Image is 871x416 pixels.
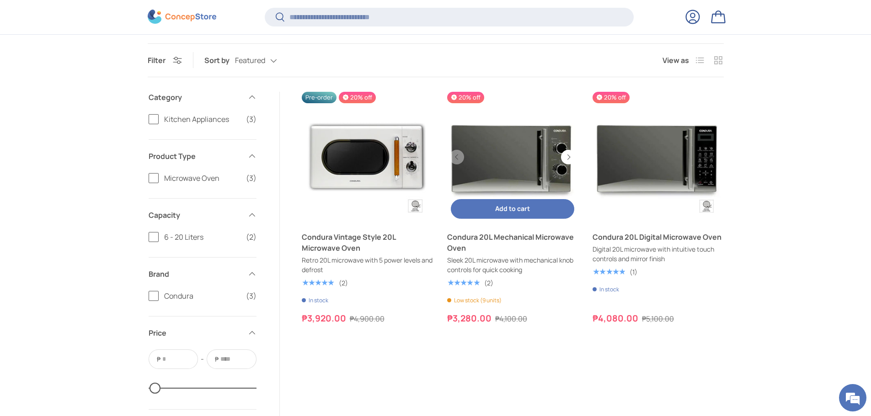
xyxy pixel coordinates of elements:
span: Brand [149,269,242,279]
span: (3) [246,173,256,184]
span: (3) [246,114,256,125]
label: Sort by [204,55,235,66]
span: ₱ [214,354,219,364]
div: Leave a message [48,51,154,63]
button: Filter [148,55,182,65]
span: Price [149,327,242,338]
span: Microwave Oven [164,173,240,184]
span: Pre-order [302,92,337,103]
span: Condura [164,290,240,301]
a: Condura 20L Digital Microwave Oven [593,232,723,242]
span: Featured [235,56,265,65]
span: Add to cart [495,204,530,213]
span: ₱ [156,354,161,364]
span: 20% off [593,92,630,103]
span: - [201,353,204,364]
button: Add to cart [451,199,574,219]
span: We are offline. Please leave us a message. [19,115,160,207]
span: (2) [246,232,256,242]
em: Submit [134,281,166,294]
a: Condura Vintage Style 20L Microwave Oven [302,92,433,222]
summary: Price [149,316,256,349]
span: Product Type [149,151,242,162]
summary: Product Type [149,140,256,173]
summary: Capacity [149,199,256,232]
button: Featured [235,53,295,68]
textarea: Type your message and click 'Submit' [5,249,174,281]
a: Condura Vintage Style 20L Microwave Oven [302,232,433,253]
span: (3) [246,290,256,301]
span: 20% off [447,92,484,103]
a: Condura 20L Digital Microwave Oven [593,92,723,222]
span: Category [149,92,242,103]
span: View as [663,55,689,66]
span: Filter [148,55,166,65]
a: Condura 20L Mechanical Microwave Oven [447,92,578,222]
span: 20% off [339,92,376,103]
summary: Brand [149,258,256,290]
span: Capacity [149,210,242,221]
img: ConcepStore [148,10,216,24]
span: Kitchen Appliances [164,114,240,125]
summary: Category [149,81,256,114]
div: Minimize live chat window [150,5,172,26]
span: 6 - 20 Liters [164,232,240,242]
a: Condura 20L Mechanical Microwave Oven [447,232,578,253]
